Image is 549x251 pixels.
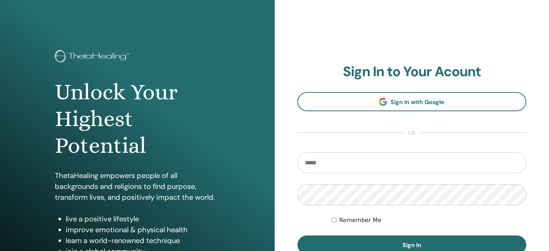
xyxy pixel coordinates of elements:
[66,235,220,246] li: learn a world-renowned technique
[66,213,220,224] li: live a positive lifestyle
[297,64,527,80] h2: Sign In to Your Acount
[55,79,220,159] h1: Unlock Your Highest Potential
[332,216,526,225] div: Keep me authenticated indefinitely or until I manually logout
[55,170,220,203] p: ThetaHealing empowers people of all backgrounds and religions to find purpose, transform lives, a...
[339,216,382,225] label: Remember Me
[391,98,444,106] span: Sign In with Google
[404,129,419,137] span: or
[66,224,220,235] li: improve emotional & physical health
[297,92,527,111] a: Sign In with Google
[402,241,421,249] span: Sign In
